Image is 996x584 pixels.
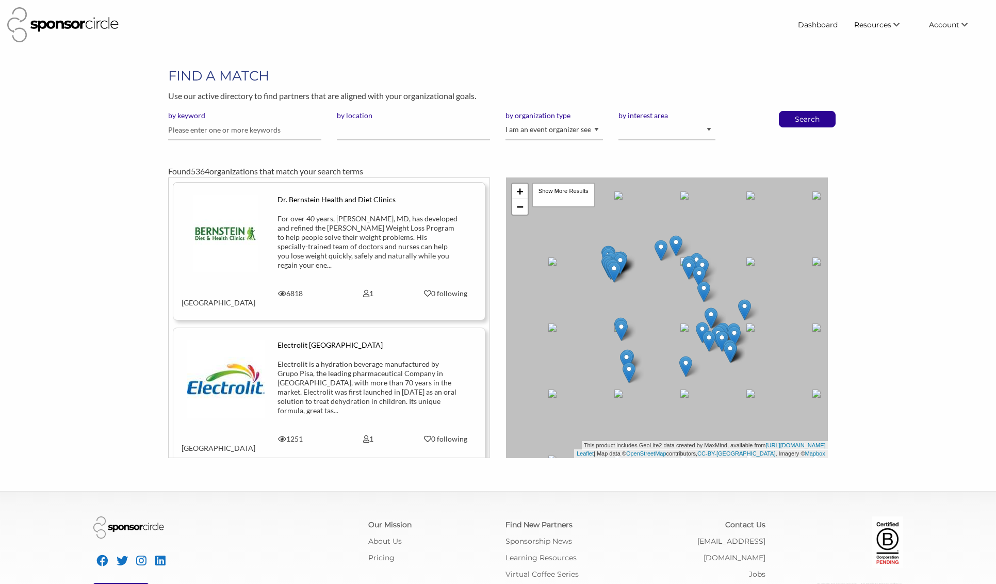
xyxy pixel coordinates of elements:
div: Electrolit is a hydration beverage manufactured by Grupo Pisa, the leading pharmaceutical Company... [277,360,459,415]
div: 1251 [252,434,330,444]
a: Electrolit [GEOGRAPHIC_DATA] Electrolit is a hydration beverage manufactured by Grupo Pisa, the l... [182,340,477,453]
a: Pricing [368,553,395,562]
img: omojr9dbzgsxyub8dosi [187,340,265,418]
span: Account [929,20,959,29]
div: 0 following [415,434,477,444]
div: Electrolit [GEOGRAPHIC_DATA] [277,340,459,350]
h1: FIND A MATCH [168,67,827,85]
div: [GEOGRAPHIC_DATA] [174,434,252,453]
div: Dr. Bernstein Health and Diet Clinics [277,195,459,204]
img: ehniozs5emrbtce1qsxy [193,195,258,272]
a: Mapbox [805,450,825,457]
div: | Map data © contributors, , Imagery © [574,449,828,458]
label: by keyword [168,111,321,120]
a: Zoom in [512,184,528,199]
span: Resources [854,20,891,29]
a: OpenStreetMap [626,450,666,457]
label: by location [337,111,490,120]
div: 6818 [252,289,330,298]
a: Zoom out [512,199,528,215]
a: Our Mission [368,520,412,529]
a: Dashboard [790,15,846,34]
li: Resources [846,15,921,34]
div: For over 40 years, [PERSON_NAME], MD, has developed and refined the [PERSON_NAME] Weight Loss Pro... [277,214,459,270]
p: Use our active directory to find partners that are aligned with your organizational goals. [168,89,827,103]
li: Account [921,15,989,34]
a: Virtual Coffee Series [505,570,579,579]
a: [EMAIL_ADDRESS][DOMAIN_NAME] [697,537,765,562]
div: [GEOGRAPHIC_DATA] [174,289,252,307]
img: Sponsor Circle Logo [93,516,164,539]
div: 1 [329,289,407,298]
a: [URL][DOMAIN_NAME] [766,442,826,448]
a: Leaflet [577,450,594,457]
div: This product includes GeoLite2 data created by MaxMind, available from [582,441,828,450]
a: Contact Us [725,520,765,529]
button: Search [790,111,824,127]
img: Certified Corporation Pending Logo [872,516,903,568]
label: by interest area [618,111,715,120]
a: Find New Partners [505,520,573,529]
div: 0 following [415,289,477,298]
a: Sponsorship News [505,537,572,546]
a: CC-BY-[GEOGRAPHIC_DATA] [697,450,775,457]
a: Dr. Bernstein Health and Diet Clinics For over 40 years, [PERSON_NAME], MD, has developed and ref... [182,195,477,307]
a: Learning Resources [505,553,577,562]
label: by organization type [505,111,602,120]
div: Show More Results [532,183,595,207]
div: 1 [329,434,407,444]
span: 5364 [191,166,209,176]
a: Jobs [749,570,765,579]
a: About Us [368,537,402,546]
input: Please enter one or more keywords [168,120,321,140]
div: Found organizations that match your search terms [168,165,827,177]
img: Sponsor Circle Logo [7,7,119,42]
